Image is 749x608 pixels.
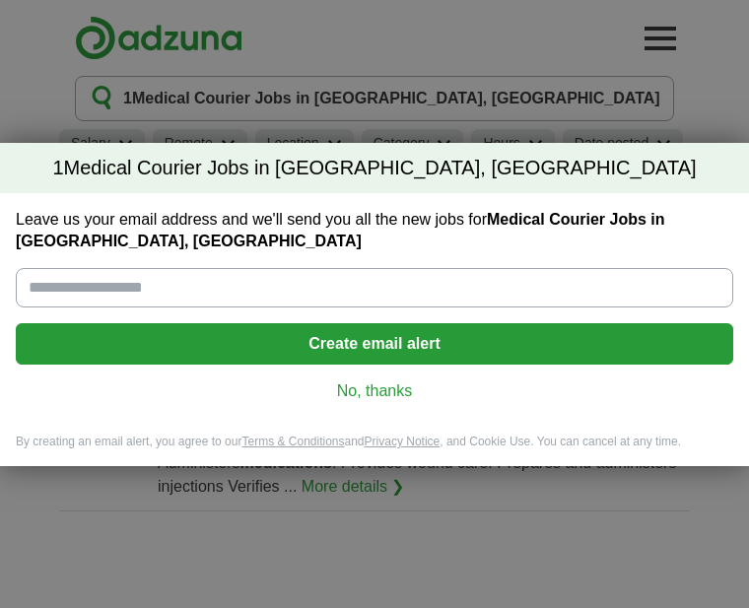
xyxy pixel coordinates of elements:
button: Create email alert [16,323,733,365]
a: Terms & Conditions [241,435,344,448]
label: Leave us your email address and we'll send you all the new jobs for [16,209,733,252]
a: Privacy Notice [365,435,441,448]
span: 1 [52,155,63,182]
a: No, thanks [32,380,717,402]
